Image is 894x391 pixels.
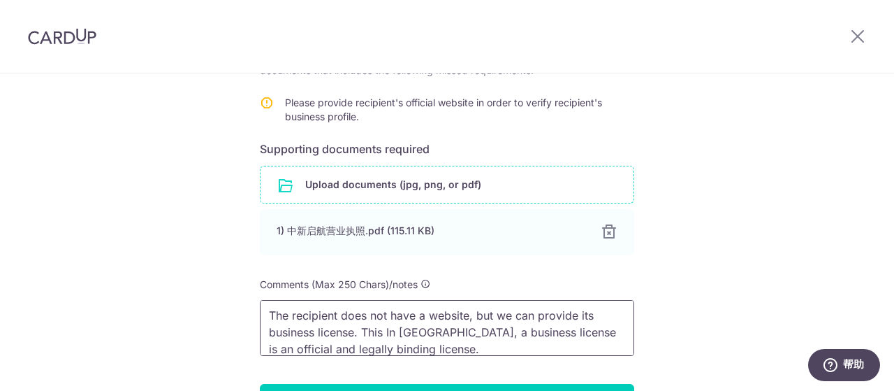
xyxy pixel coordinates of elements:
img: CardUp [28,28,96,45]
div: Upload documents (jpg, png, or pdf) [260,166,634,204]
span: Please provide recipient's official website in order to verify recipient's business profile. [285,97,602,122]
h6: Supporting documents required [260,141,634,157]
iframe: 打开一个小组件，您可以在其中找到更多信息 [807,349,880,384]
div: 1) 中新启航营业执照.pdf (115.11 KB) [277,224,584,238]
span: Comments (Max 250 Chars)/notes [260,278,418,290]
